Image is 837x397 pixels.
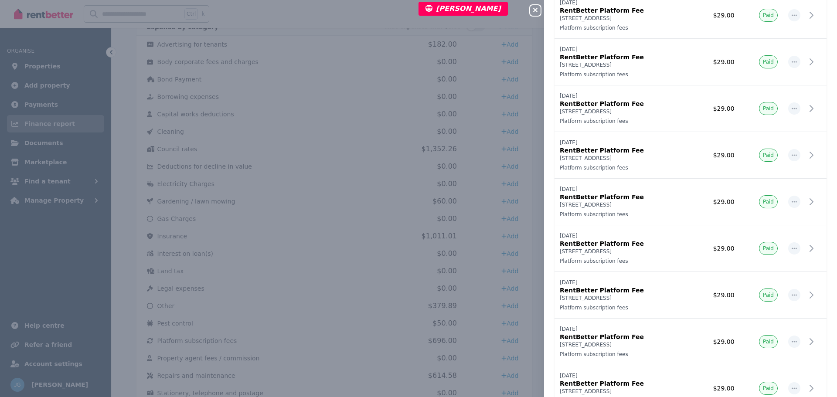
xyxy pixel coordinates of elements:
p: Platform subscription fees [560,71,685,78]
p: [STREET_ADDRESS] [560,155,685,162]
td: $29.00 [691,225,740,272]
p: [STREET_ADDRESS] [560,248,685,255]
p: RentBetter Platform Fee [560,53,685,61]
p: Platform subscription fees [560,118,685,125]
p: [STREET_ADDRESS] [560,388,685,395]
span: Paid [763,152,774,159]
p: [STREET_ADDRESS] [560,201,685,208]
p: RentBetter Platform Fee [560,286,685,295]
p: Platform subscription fees [560,164,685,171]
span: Paid [763,12,774,19]
span: Paid [763,385,774,392]
p: RentBetter Platform Fee [560,146,685,155]
td: $29.00 [691,39,740,85]
p: RentBetter Platform Fee [560,193,685,201]
p: [STREET_ADDRESS] [560,341,685,348]
p: Platform subscription fees [560,351,685,358]
p: [DATE] [560,92,685,99]
p: [DATE] [560,232,685,239]
span: Paid [763,198,774,205]
p: Platform subscription fees [560,24,685,31]
p: [STREET_ADDRESS] [560,295,685,302]
span: Paid [763,58,774,65]
p: [DATE] [560,279,685,286]
p: RentBetter Platform Fee [560,239,685,248]
p: Platform subscription fees [560,258,685,265]
td: $29.00 [691,319,740,365]
p: [STREET_ADDRESS] [560,15,685,22]
p: [DATE] [560,326,685,333]
p: [STREET_ADDRESS] [560,61,685,68]
p: RentBetter Platform Fee [560,6,685,15]
p: RentBetter Platform Fee [560,99,685,108]
p: RentBetter Platform Fee [560,379,685,388]
p: [STREET_ADDRESS] [560,108,685,115]
td: $29.00 [691,179,740,225]
p: [DATE] [560,46,685,53]
span: Paid [763,338,774,345]
p: [DATE] [560,372,685,379]
td: $29.00 [691,272,740,319]
p: [DATE] [560,139,685,146]
span: Paid [763,292,774,299]
p: RentBetter Platform Fee [560,333,685,341]
td: $29.00 [691,132,740,179]
p: [DATE] [560,186,685,193]
p: Platform subscription fees [560,211,685,218]
span: Paid [763,245,774,252]
p: Platform subscription fees [560,304,685,311]
td: $29.00 [691,85,740,132]
span: Paid [763,105,774,112]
